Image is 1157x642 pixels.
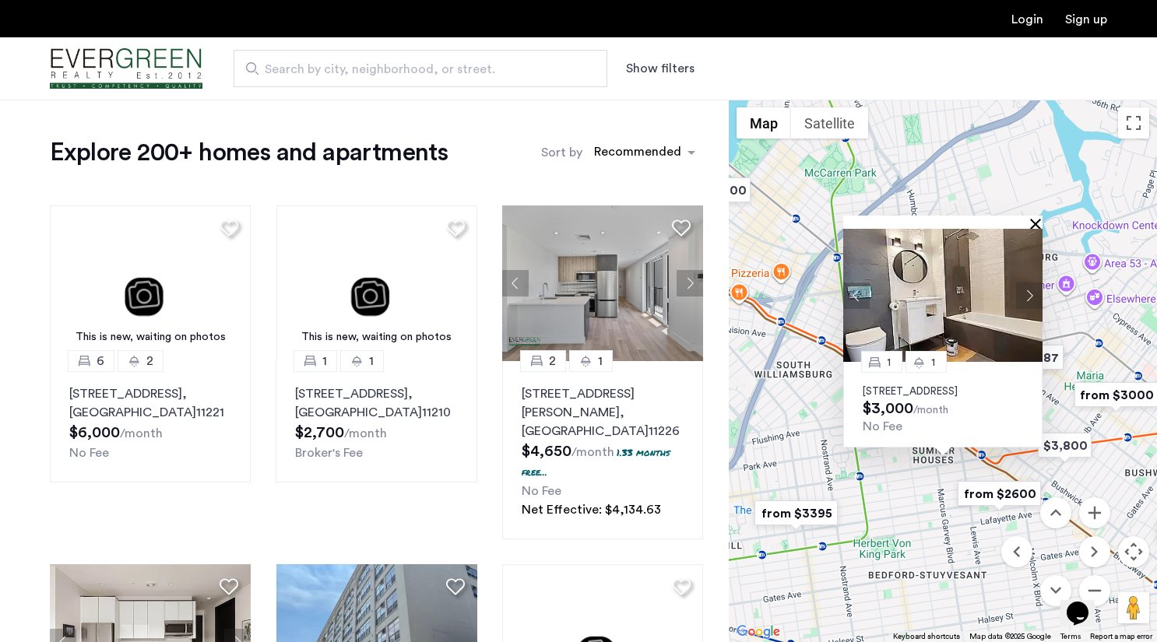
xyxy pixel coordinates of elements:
[522,503,661,516] span: Net Effective: $4,134.63
[522,444,571,459] span: $4,650
[1011,13,1043,26] a: Login
[748,496,844,531] div: from $3395
[1016,282,1043,308] button: Next apartment
[931,356,935,367] span: 1
[843,229,1043,362] img: Apartment photo
[1040,497,1071,528] button: Move up
[58,329,243,346] div: This is new, waiting on photos
[295,384,457,422] p: [STREET_ADDRESS] 11210
[893,631,960,642] button: Keyboard shortcuts
[1079,575,1110,606] button: Zoom out
[284,329,469,346] div: This is new, waiting on photos
[50,205,251,361] img: 3.gif
[50,137,448,168] h1: Explore 200+ homes and apartments
[1060,631,1081,642] a: Terms (opens in new tab)
[1118,107,1149,139] button: Toggle fullscreen view
[1079,497,1110,528] button: Zoom in
[69,425,120,440] span: $6,000
[369,352,374,370] span: 1
[843,282,870,308] button: Previous apartment
[733,622,784,642] img: Google
[276,205,477,361] img: 3.gif
[502,361,703,539] a: 21[STREET_ADDRESS][PERSON_NAME], [GEOGRAPHIC_DATA]112261.33 months free...No FeeNet Effective: $4...
[146,352,153,370] span: 2
[276,361,477,482] a: 11[STREET_ADDRESS], [GEOGRAPHIC_DATA]11210Broker's Fee
[626,59,695,78] button: Show or hide filters
[1090,631,1152,642] a: Report a map error
[234,50,607,87] input: Apartment Search
[951,476,1047,511] div: from $2600
[887,356,891,367] span: 1
[1079,536,1110,567] button: Move right
[1033,218,1044,229] button: Close
[571,446,614,458] sub: /month
[1065,13,1107,26] a: Registration
[1060,580,1110,626] iframe: chat widget
[322,352,327,370] span: 1
[50,40,202,98] img: logo
[863,385,1023,398] p: [STREET_ADDRESS]
[913,405,948,416] sub: /month
[541,143,582,162] label: Sort by
[50,361,251,482] a: 62[STREET_ADDRESS], [GEOGRAPHIC_DATA]11221No Fee
[969,633,1051,640] span: Map data ©2025 Google
[733,622,784,642] a: Open this area in Google Maps (opens a new window)
[863,420,902,433] span: No Fee
[1118,536,1149,567] button: Map camera controls
[502,270,529,296] button: Previous apartment
[1040,575,1071,606] button: Move down
[598,352,603,370] span: 1
[522,446,670,479] p: 1.33 months free...
[791,107,868,139] button: Show satellite imagery
[592,142,681,165] div: Recommended
[1032,428,1098,463] div: $3,800
[522,384,684,440] p: [STREET_ADDRESS][PERSON_NAME] 11226
[69,447,109,459] span: No Fee
[1001,536,1032,567] button: Move left
[120,427,163,440] sub: /month
[295,447,363,459] span: Broker's Fee
[863,401,913,416] span: $3,000
[50,40,202,98] a: Cazamio Logo
[677,270,703,296] button: Next apartment
[265,60,564,79] span: Search by city, neighborhood, or street.
[1118,592,1149,623] button: Drag Pegman onto the map to open Street View
[295,425,344,440] span: $2,700
[586,139,703,167] ng-select: sort-apartment
[502,205,703,361] img: 66a1adb6-6608-43dd-a245-dc7333f8b390_638824126198252652.jpeg
[97,352,104,370] span: 6
[737,107,791,139] button: Show street map
[50,205,251,361] a: This is new, waiting on photos
[522,485,561,497] span: No Fee
[549,352,556,370] span: 2
[69,384,231,422] p: [STREET_ADDRESS] 11221
[344,427,387,440] sub: /month
[276,205,477,361] a: This is new, waiting on photos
